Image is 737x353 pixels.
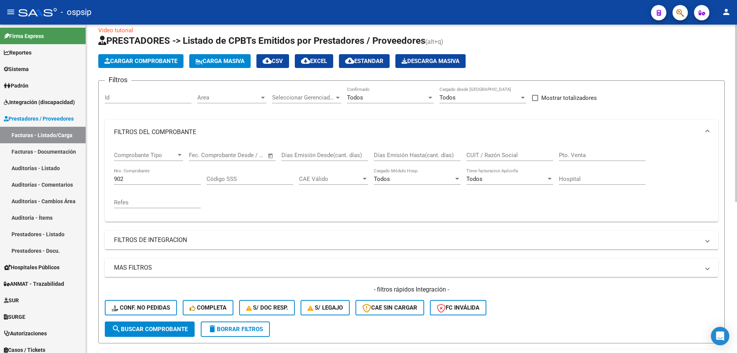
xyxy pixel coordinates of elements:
[190,304,226,311] span: Completa
[112,326,188,333] span: Buscar Comprobante
[347,94,363,101] span: Todos
[4,81,28,90] span: Padrón
[425,38,443,45] span: (alt+q)
[722,7,731,17] mat-icon: person
[114,236,700,244] mat-panel-title: FILTROS DE INTEGRACION
[98,35,425,46] span: PRESTADORES -> Listado de CPBTs Emitidos por Prestadores / Proveedores
[98,27,133,34] a: Video tutorial
[437,304,479,311] span: FC Inválida
[4,32,44,40] span: Firma Express
[301,58,327,65] span: EXCEL
[105,259,718,277] mat-expansion-panel-header: MAS FILTROS
[4,263,59,272] span: Hospitales Públicos
[711,327,729,345] div: Open Intercom Messenger
[4,65,29,73] span: Sistema
[189,152,214,159] input: Start date
[197,94,259,101] span: Area
[112,324,121,333] mat-icon: search
[295,54,333,68] button: EXCEL
[4,329,47,338] span: Autorizaciones
[307,304,343,311] span: S/ legajo
[395,54,466,68] button: Descarga Masiva
[345,58,383,65] span: Estandar
[189,54,251,68] button: Carga Masiva
[4,280,64,288] span: ANMAT - Trazabilidad
[208,324,217,333] mat-icon: delete
[105,144,718,222] div: FILTROS DEL COMPROBANTE
[263,58,283,65] span: CSV
[114,264,700,272] mat-panel-title: MAS FILTROS
[112,304,170,311] span: Conf. no pedidas
[402,58,459,65] span: Descarga Masiva
[239,300,295,315] button: S/ Doc Resp.
[105,322,195,337] button: Buscar Comprobante
[430,300,486,315] button: FC Inválida
[4,296,19,305] span: SUR
[105,231,718,249] mat-expansion-panel-header: FILTROS DE INTEGRACION
[221,152,258,159] input: End date
[4,114,74,123] span: Prestadores / Proveedores
[272,94,334,101] span: Seleccionar Gerenciador
[104,58,177,65] span: Cargar Comprobante
[440,94,456,101] span: Todos
[105,120,718,144] mat-expansion-panel-header: FILTROS DEL COMPROBANTE
[299,176,361,182] span: CAE Válido
[105,75,131,85] h3: Filtros
[208,326,263,333] span: Borrar Filtros
[4,313,25,321] span: SURGE
[301,300,350,315] button: S/ legajo
[61,4,91,21] span: - ospsip
[256,54,289,68] button: CSV
[355,300,424,315] button: CAE SIN CARGAR
[114,152,176,159] span: Comprobante Tipo
[4,98,75,106] span: Integración (discapacidad)
[301,56,310,65] mat-icon: cloud_download
[246,304,288,311] span: S/ Doc Resp.
[466,176,483,182] span: Todos
[6,7,15,17] mat-icon: menu
[541,93,597,103] span: Mostrar totalizadores
[362,304,417,311] span: CAE SIN CARGAR
[195,58,245,65] span: Carga Masiva
[114,128,700,136] mat-panel-title: FILTROS DEL COMPROBANTE
[263,56,272,65] mat-icon: cloud_download
[105,300,177,315] button: Conf. no pedidas
[266,151,275,160] button: Open calendar
[395,54,466,68] app-download-masive: Descarga masiva de comprobantes (adjuntos)
[98,54,183,68] button: Cargar Comprobante
[4,48,31,57] span: Reportes
[374,176,390,182] span: Todos
[345,56,354,65] mat-icon: cloud_download
[339,54,390,68] button: Estandar
[201,322,270,337] button: Borrar Filtros
[105,285,718,294] h4: - filtros rápidos Integración -
[183,300,233,315] button: Completa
